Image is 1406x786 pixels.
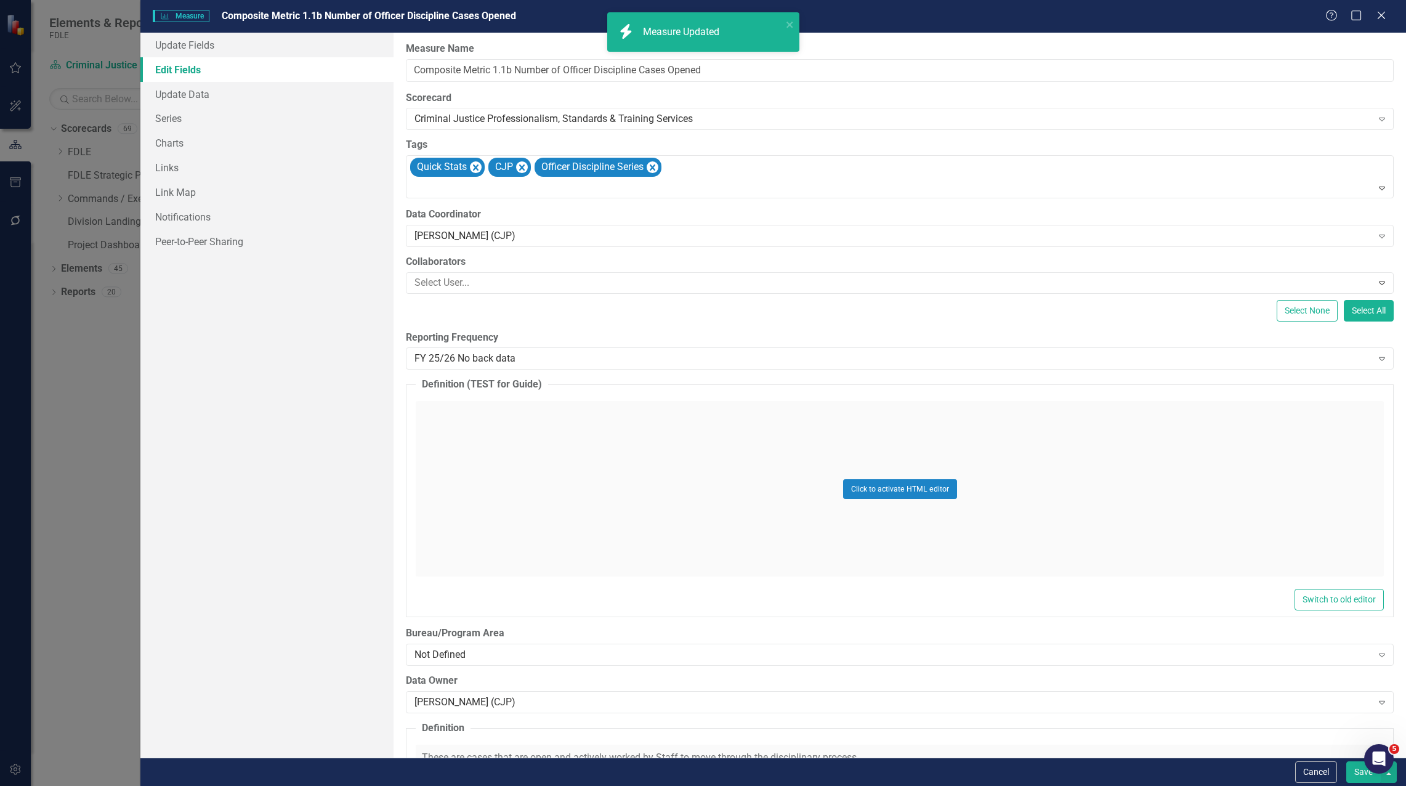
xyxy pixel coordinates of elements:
a: Notifications [140,205,394,229]
a: Charts [140,131,394,155]
span: Officer Discipline Series [541,161,644,172]
div: FY 25/26 No back data [414,352,1372,366]
button: close [786,17,794,31]
a: Edit Fields [140,57,394,82]
button: Select All [1344,300,1394,322]
div: [PERSON_NAME] (CJP) [414,695,1372,710]
div: Not Defined [414,648,1372,662]
a: Link Map [140,180,394,205]
label: Data Owner [406,674,1394,688]
div: [PERSON_NAME] (CJP) [414,229,1372,243]
label: Collaborators [406,255,1394,269]
span: Measure [153,10,209,22]
a: Update Data [140,82,394,107]
div: Remove [object Object] [516,161,528,173]
iframe: Intercom live chat [1364,744,1394,774]
button: Click to activate HTML editor [843,479,957,499]
button: Cancel [1295,761,1337,783]
button: Save [1346,761,1381,783]
label: Tags [406,138,1394,152]
button: Select None [1277,300,1338,322]
label: Bureau/Program Area [406,626,1394,641]
span: CJP [495,161,513,172]
a: Links [140,155,394,180]
span: 5 [1389,744,1399,754]
div: Remove [object Object] [647,161,658,173]
label: Scorecard [406,91,1394,105]
legend: Definition (TEST for Guide) [416,378,548,392]
span: Quick Stats [417,161,467,172]
a: Peer-to-Peer Sharing [140,229,394,254]
button: Switch to old editor [1295,589,1384,610]
legend: Definition [416,721,471,735]
div: Measure Updated [643,25,722,39]
span: Composite Metric 1.1b Number of Officer Discipline Cases Opened [222,10,516,22]
a: Series [140,106,394,131]
div: Remove [object Object] [470,161,482,173]
label: Reporting Frequency [406,331,1394,345]
a: Update Fields [140,33,394,57]
div: Criminal Justice Professionalism, Standards & Training Services [414,112,1372,126]
input: Measure Name [406,59,1394,82]
label: Data Coordinator [406,208,1394,222]
label: Measure Name [406,42,1394,56]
